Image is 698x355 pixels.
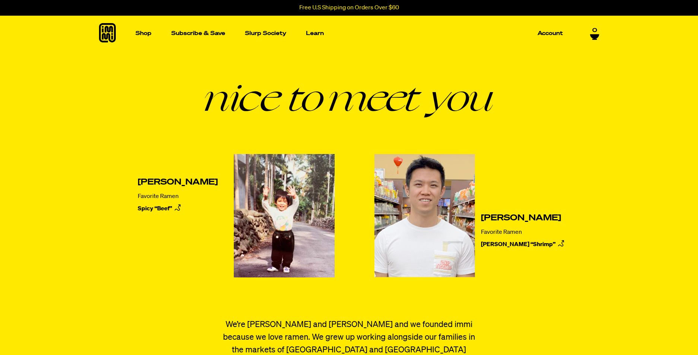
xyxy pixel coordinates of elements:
[481,214,566,223] h2: [PERSON_NAME]
[138,203,218,214] a: Spicy “Beef”
[99,78,599,115] h1: nice to meet you
[138,178,218,187] h2: [PERSON_NAME]
[133,16,154,51] a: Shop
[306,31,324,36] p: Learn
[168,28,228,39] a: Subscribe & Save
[133,16,566,51] nav: Main navigation
[481,239,566,250] a: [PERSON_NAME] “Shrimp”
[136,31,152,36] p: Shop
[592,27,597,34] span: 0
[367,148,481,262] img: Kevin Chanthasiriphan
[299,4,399,11] p: Free U.S Shipping on Orders Over $60
[303,16,327,51] a: Learn
[171,31,225,36] p: Subscribe & Save
[535,28,566,39] a: Account
[481,229,566,236] p: Favorite Ramen
[245,31,286,36] p: Slurp Society
[242,28,289,39] a: Slurp Society
[227,148,342,283] img: Kevin Lee
[590,27,599,40] a: 0
[138,193,218,200] p: Favorite Ramen
[538,31,563,36] p: Account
